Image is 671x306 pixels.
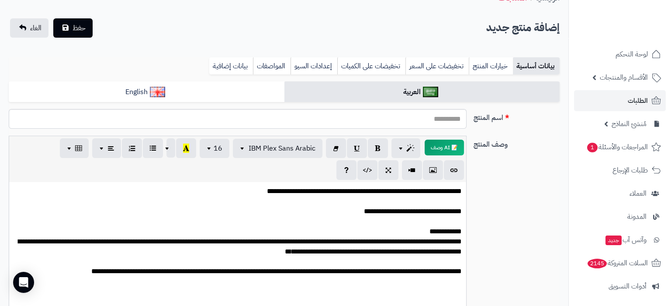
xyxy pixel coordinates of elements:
a: العملاء [574,183,666,204]
span: أدوات التسويق [609,280,647,292]
a: أدوات التسويق [574,276,666,297]
a: العربية [284,81,560,103]
button: 16 [200,139,229,158]
a: المراجعات والأسئلة1 [574,137,666,158]
label: اسم المنتج [470,109,563,123]
span: IBM Plex Sans Arabic [249,143,315,154]
h2: إضافة منتج جديد [486,19,560,37]
button: IBM Plex Sans Arabic [233,139,322,158]
span: جديد [605,236,622,245]
span: لوحة التحكم [616,48,648,60]
a: تخفيضات على الكميات [337,57,405,75]
span: وآتس آب [605,234,647,246]
a: المدونة [574,206,666,227]
a: بيانات أساسية [513,57,560,75]
a: طلبات الإرجاع [574,160,666,181]
a: وآتس آبجديد [574,229,666,250]
span: 1 [587,143,598,152]
span: السلات المتروكة [587,257,648,269]
div: Open Intercom Messenger [13,272,34,293]
a: تخفيضات على السعر [405,57,469,75]
span: المراجعات والأسئلة [586,141,648,153]
span: 16 [214,143,222,154]
a: خيارات المنتج [469,57,513,75]
a: بيانات إضافية [209,57,253,75]
span: طلبات الإرجاع [612,164,648,176]
a: الغاء [10,18,48,38]
span: مُنشئ النماذج [612,118,647,130]
span: العملاء [629,187,647,200]
span: الأقسام والمنتجات [600,71,648,84]
img: العربية [423,87,438,97]
label: وصف المنتج [470,136,563,150]
span: الطلبات [628,95,648,107]
span: حفظ [73,23,86,33]
button: حفظ [53,18,93,38]
img: English [150,87,165,97]
a: لوحة التحكم [574,44,666,65]
a: المواصفات [253,57,291,75]
a: الطلبات [574,90,666,111]
span: المدونة [627,211,647,223]
button: 📝 AI وصف [425,140,464,155]
span: 2145 [588,259,607,268]
a: إعدادات السيو [291,57,337,75]
span: الغاء [30,23,42,33]
a: السلات المتروكة2145 [574,253,666,274]
a: English [9,81,284,103]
